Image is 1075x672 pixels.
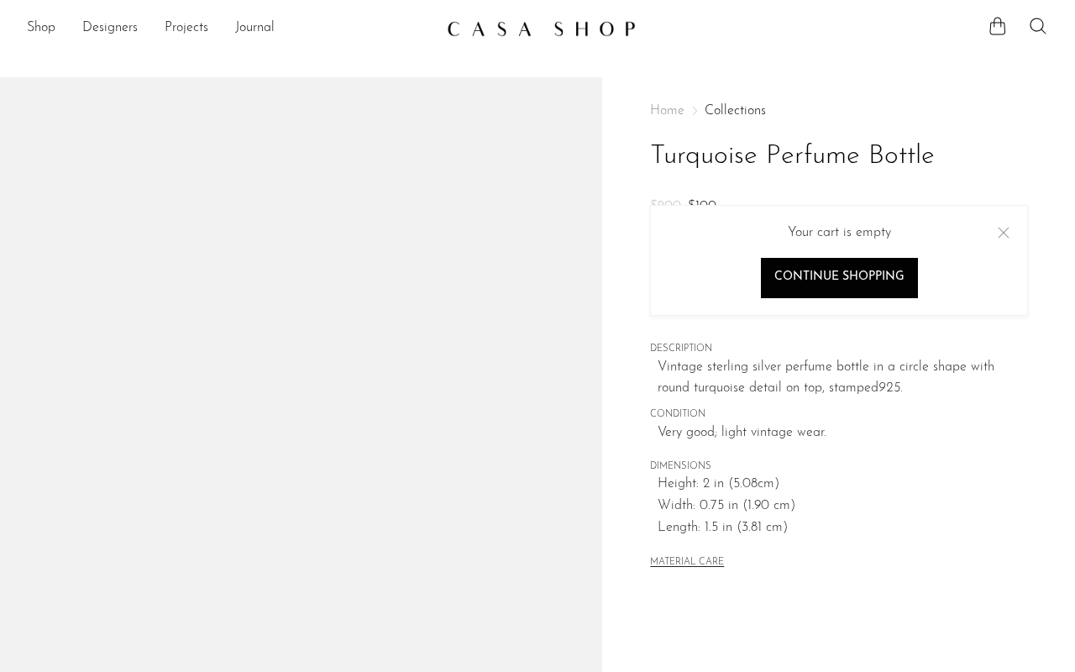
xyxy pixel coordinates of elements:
span: Height: 2 in (5.08cm) [658,474,1028,496]
a: Shop [27,18,55,39]
em: 925. [878,381,903,395]
span: Length: 1.5 in (3.81 cm) [658,517,1028,539]
span: DIMENSIONS [650,459,1028,475]
p: Your cart is empty [664,223,1014,244]
span: Home [650,104,684,118]
ul: NEW HEADER MENU [27,14,433,43]
h1: Turquoise Perfume Bottle [650,135,1028,178]
a: Projects [165,18,208,39]
nav: Desktop navigation [27,14,433,43]
a: Journal [235,18,275,39]
span: Width: 0.75 in (1.90 cm) [658,496,1028,517]
a: Continue shopping [761,257,918,297]
span: DESCRIPTION [650,342,1028,357]
a: Designers [82,18,138,39]
span: $200 [650,200,681,213]
nav: Breadcrumbs [650,104,1028,118]
button: Close [994,223,1014,243]
span: Very good; light vintage wear. [658,423,1028,444]
button: MATERIAL CARE [650,557,724,570]
span: CONDITION [650,407,1028,423]
a: Collections [705,104,766,118]
span: Vintage sterling silver perfume bottle in a circle shape with round turquoise detail on top, stamped [658,360,994,396]
span: $100 [688,200,716,213]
